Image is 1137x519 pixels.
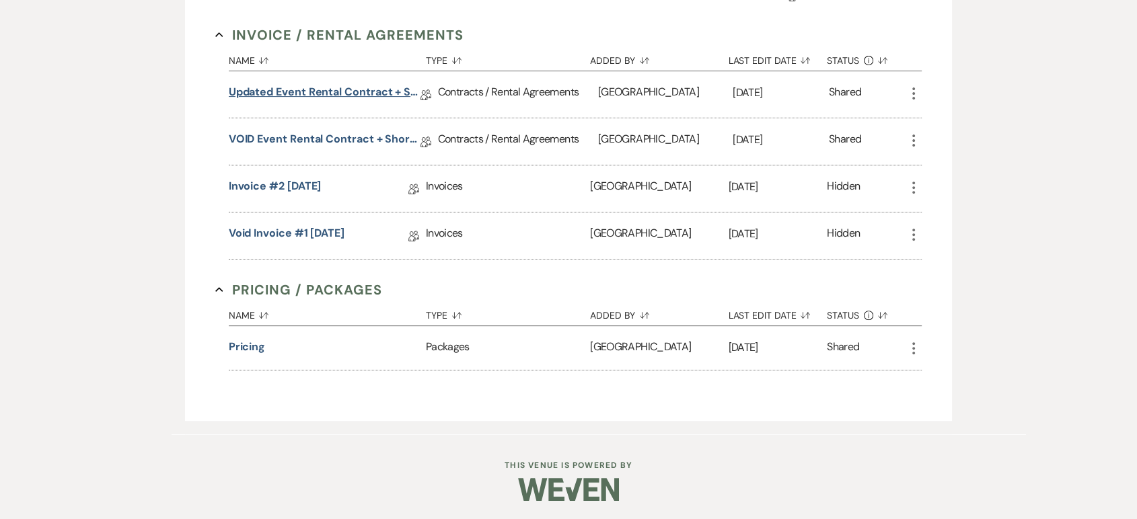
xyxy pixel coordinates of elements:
[229,300,426,325] button: Name
[426,45,590,71] button: Type
[598,71,733,118] div: [GEOGRAPHIC_DATA]
[590,212,728,259] div: [GEOGRAPHIC_DATA]
[590,300,728,325] button: Added By
[229,178,322,199] a: Invoice #2 [DATE]
[229,84,420,105] a: Updated Event Rental Contract + Short Term Lease
[438,118,598,165] div: Contracts / Rental Agreements
[827,178,860,199] div: Hidden
[827,45,906,71] button: Status
[829,131,861,152] div: Shared
[426,326,590,370] div: Packages
[215,25,464,45] button: Invoice / Rental Agreements
[728,339,827,356] p: [DATE]
[728,225,827,243] p: [DATE]
[229,45,426,71] button: Name
[598,118,733,165] div: [GEOGRAPHIC_DATA]
[728,45,827,71] button: Last Edit Date
[827,300,906,325] button: Status
[426,212,590,259] div: Invoices
[229,225,344,246] a: Void invoice #1 [DATE]
[590,165,728,212] div: [GEOGRAPHIC_DATA]
[426,165,590,212] div: Invoices
[827,311,859,320] span: Status
[829,84,861,105] div: Shared
[728,300,827,325] button: Last Edit Date
[728,178,827,196] p: [DATE]
[426,300,590,325] button: Type
[590,326,728,370] div: [GEOGRAPHIC_DATA]
[827,56,859,65] span: Status
[438,71,598,118] div: Contracts / Rental Agreements
[590,45,728,71] button: Added By
[827,339,859,357] div: Shared
[827,225,860,246] div: Hidden
[215,280,382,300] button: Pricing / Packages
[733,131,829,149] p: [DATE]
[229,339,265,355] button: Pricing
[733,84,829,102] p: [DATE]
[518,466,619,513] img: Weven Logo
[229,131,420,152] a: VOID Event Rental Contract + Short Term Lease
